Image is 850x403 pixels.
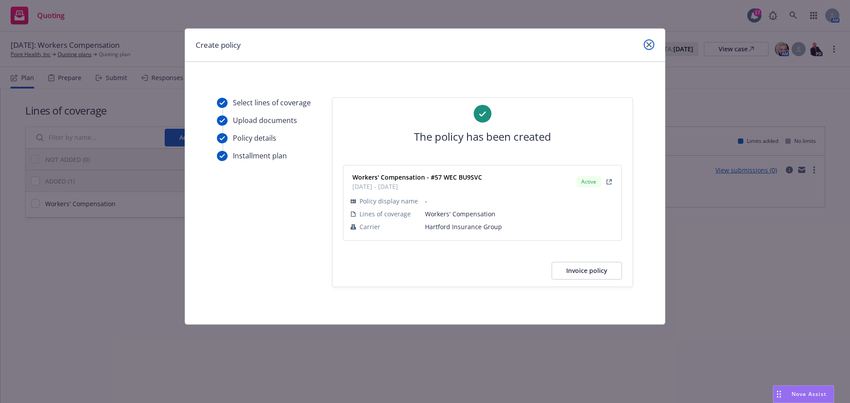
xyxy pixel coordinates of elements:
[233,133,276,143] div: Policy details
[359,222,380,231] span: Carrier
[233,150,287,161] div: Installment plan
[196,39,241,51] h1: Create policy
[425,209,614,219] span: Workers' Compensation
[580,178,598,186] span: Active
[425,222,614,231] span: Hartford Insurance Group
[425,196,614,206] span: -
[773,386,784,403] div: Drag to move
[792,390,827,398] span: Nova Assist
[233,115,297,126] div: Upload documents
[604,177,614,187] a: external
[414,130,551,144] h1: The policy has been created
[352,173,482,181] strong: Workers' Compensation - #57 WEC BU9SVC
[233,97,311,108] div: Select lines of coverage
[644,39,654,50] a: close
[359,196,418,206] span: Policy display name
[552,262,622,280] button: Invoice policy
[359,209,411,219] span: Lines of coverage
[773,385,834,403] button: Nova Assist
[352,182,482,191] span: [DATE] - [DATE]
